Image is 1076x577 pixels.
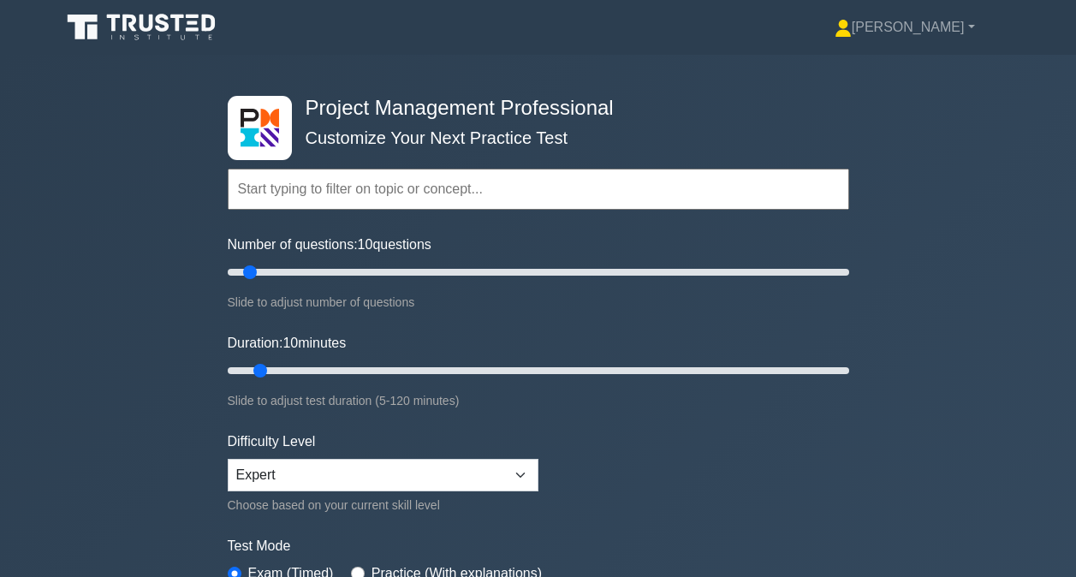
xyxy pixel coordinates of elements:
[228,431,316,452] label: Difficulty Level
[228,333,347,354] label: Duration: minutes
[228,169,849,210] input: Start typing to filter on topic or concept...
[358,237,373,252] span: 10
[228,495,538,515] div: Choose based on your current skill level
[228,235,431,255] label: Number of questions: questions
[228,292,849,312] div: Slide to adjust number of questions
[228,390,849,411] div: Slide to adjust test duration (5-120 minutes)
[282,336,298,350] span: 10
[794,10,1016,45] a: [PERSON_NAME]
[299,96,765,121] h4: Project Management Professional
[228,536,849,556] label: Test Mode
